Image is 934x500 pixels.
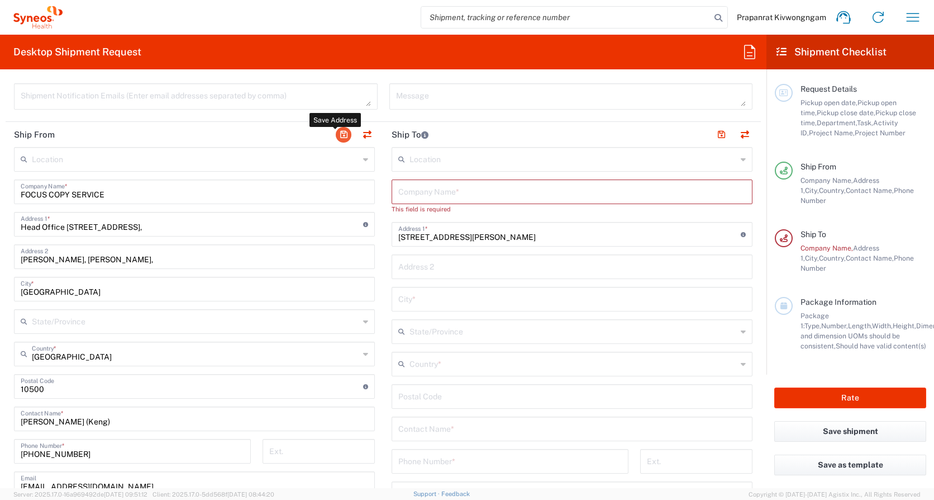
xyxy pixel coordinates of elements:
span: Prapanrat Kivwongngam [737,12,826,22]
a: Support [413,490,441,497]
span: Country, [819,186,846,195]
h2: Desktop Shipment Request [13,45,141,59]
span: Contact Name, [846,254,894,262]
span: Copyright © [DATE]-[DATE] Agistix Inc., All Rights Reserved [749,489,921,499]
span: Length, [848,322,872,330]
span: Width, [872,322,893,330]
span: Country, [819,254,846,262]
h2: Ship From [14,129,55,140]
span: Project Number [855,129,906,137]
span: Department, [817,119,857,127]
span: City, [805,254,819,262]
span: Server: 2025.17.0-16a969492de [13,491,147,498]
span: Company Name, [800,244,853,252]
button: Rate [774,388,926,408]
span: [DATE] 08:44:20 [227,491,274,498]
span: Ship From [800,162,836,171]
span: Should have valid content(s) [836,342,926,350]
span: Height, [893,322,916,330]
h2: Shipment Checklist [776,45,887,59]
button: Save as template [774,455,926,475]
a: Feedback [441,490,470,497]
h2: Ship To [392,129,428,140]
span: Pickup close date, [817,109,875,117]
span: Pickup open date, [800,98,857,107]
span: Client: 2025.17.0-5dd568f [153,491,274,498]
span: Number, [821,322,848,330]
button: Save shipment [774,421,926,442]
span: City, [805,186,819,195]
span: [DATE] 09:51:12 [104,491,147,498]
span: Package Information [800,298,876,306]
span: Type, [804,322,821,330]
span: Project Name, [809,129,855,137]
span: Company Name, [800,176,853,185]
span: Contact Name, [846,186,894,195]
span: Ship To [800,230,826,239]
div: This field is required [392,204,752,214]
span: Package 1: [800,312,829,330]
span: Task, [857,119,873,127]
span: Request Details [800,84,857,93]
input: Shipment, tracking or reference number [421,7,711,28]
